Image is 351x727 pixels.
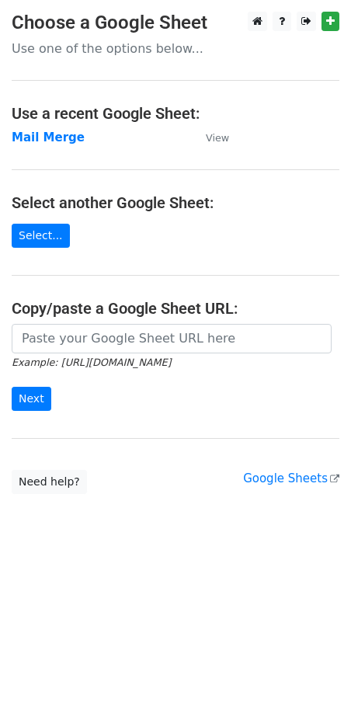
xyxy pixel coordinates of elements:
[12,324,332,353] input: Paste your Google Sheet URL here
[12,193,339,212] h4: Select another Google Sheet:
[12,470,87,494] a: Need help?
[12,12,339,34] h3: Choose a Google Sheet
[190,130,229,144] a: View
[12,357,171,368] small: Example: [URL][DOMAIN_NAME]
[243,471,339,485] a: Google Sheets
[206,132,229,144] small: View
[12,40,339,57] p: Use one of the options below...
[12,224,70,248] a: Select...
[12,387,51,411] input: Next
[12,299,339,318] h4: Copy/paste a Google Sheet URL:
[12,130,85,144] a: Mail Merge
[12,104,339,123] h4: Use a recent Google Sheet:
